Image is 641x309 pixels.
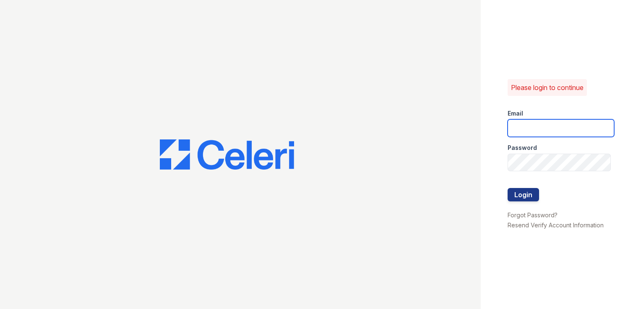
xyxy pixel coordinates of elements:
a: Resend Verify Account Information [508,221,604,229]
img: CE_Logo_Blue-a8612792a0a2168367f1c8372b55b34899dd931a85d93a1a3d3e32e68fde9ad4.png [160,139,294,170]
button: Login [508,188,539,201]
p: Please login to continue [511,82,584,93]
a: Forgot Password? [508,211,558,219]
label: Email [508,109,523,118]
label: Password [508,144,537,152]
